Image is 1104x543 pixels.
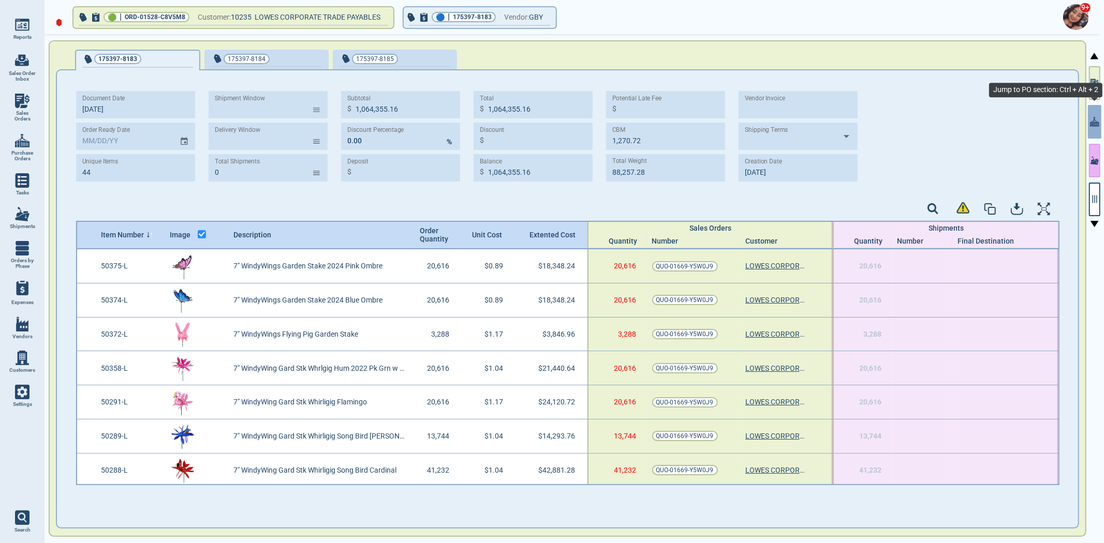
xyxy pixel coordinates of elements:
span: 3,288 [431,330,449,338]
span: $1.04 [484,432,503,440]
a: QUO-01669-Y5W0J9 [652,261,718,271]
p: % [447,137,452,147]
span: Quantity [609,237,641,245]
span: Sales Orders [689,224,731,232]
div: 50358-L [95,351,164,385]
div: $18,348.24 [519,283,587,317]
span: Settings [13,401,32,408]
img: 50374-LImg [170,287,196,313]
span: 7" WindyWings Garden Stake 2024 Pink Ombre [233,262,382,270]
div: $21,440.64 [519,351,587,385]
span: 20,616 [860,262,882,270]
span: Orders by Phase [8,258,36,269]
img: menu_icon [15,207,30,221]
label: Potential Late Fee [612,95,661,102]
span: Final Destination [958,237,1014,245]
span: 7" WindyWings Flying Pig Garden Stake [233,330,358,338]
label: Unique Items [82,158,118,165]
a: QUO-01669-Y5W0J9 [652,329,718,339]
p: $ [480,167,484,177]
div: $24,120.72 [519,385,587,419]
span: 175397-8185 [356,54,394,64]
img: 50291-LImg [170,389,196,415]
input: MM/DD/YY [76,91,189,118]
span: 13,744 [614,432,637,440]
span: $0.89 [484,296,503,304]
span: 20,616 [614,262,637,270]
span: Order Quantity [420,227,450,243]
img: menu_icon [15,18,30,32]
span: Purchase Orders [8,150,36,162]
button: 🔵|175397-8183Vendor:GBY [404,7,556,28]
span: Customer: [198,11,231,24]
span: 20,616 [614,296,637,304]
a: LOWES CORPORATE TRADE PAYABLES [745,466,807,474]
div: 50291-L [95,385,164,419]
img: menu_icon [15,385,30,399]
p: $ [480,103,484,114]
img: 50372-LImg [170,321,196,347]
span: 🟢 [108,14,116,21]
span: | [448,12,450,22]
span: 20,616 [427,296,449,304]
input: MM/DD/YY [76,123,171,150]
span: 3,288 [619,330,637,338]
span: 13,744 [860,432,882,440]
img: 50288-LImg [170,457,196,483]
span: 20,616 [427,364,449,372]
span: 20,616 [860,398,882,406]
img: 50358-LImg [170,355,196,381]
label: CBM [612,126,626,134]
img: menu_icon [15,241,30,255]
span: QUO-01669-Y5W0J9 [656,261,714,271]
span: 20,616 [614,364,637,372]
a: LOWES CORPORATE TRADE PAYABLES [745,364,807,372]
span: $1.17 [484,398,503,406]
label: Discount Percentage [347,126,404,134]
span: Tasks [16,190,29,196]
span: 🔵 [436,14,445,21]
span: 41,232 [614,466,637,474]
a: QUO-01669-Y5W0J9 [652,431,718,441]
div: $14,293.76 [519,419,587,453]
label: Order Ready Date [82,126,130,134]
span: Unit Cost [472,231,504,239]
span: 175397-8183 [453,12,492,22]
a: QUO-01669-Y5W0J9 [652,465,718,475]
button: Choose date [175,127,195,145]
img: diamond [56,18,62,27]
input: MM/DD/YY [739,154,851,182]
div: 50374-L [95,283,164,317]
span: LOWES CORPORATE TRADE PAYABLES [255,13,380,21]
div: $3,846.96 [519,318,587,351]
span: Extented Cost [529,231,573,239]
p: $ [347,167,351,177]
span: QUO-01669-Y5W0J9 [656,329,714,339]
div: 50375-L [95,249,164,283]
a: LOWES CORPORATE TRADE PAYABLES [745,330,807,338]
span: Customers [9,367,35,373]
span: Customer [745,237,777,245]
img: menu_icon [15,351,30,365]
span: 41,232 [427,466,449,474]
p: $ [347,103,351,114]
span: QUO-01669-Y5W0J9 [656,295,714,305]
a: LOWES CORPORATE TRADE PAYABLES [745,262,807,270]
span: 175397-8184 [228,54,266,64]
label: Shipment Window [215,95,265,102]
span: 175397-8183 [98,54,137,64]
img: 50289-LImg [170,423,196,449]
div: 50289-L [95,419,164,453]
label: Total [480,95,494,102]
button: 🟢|ORD-01528-C8V5M8Customer:10235 LOWES CORPORATE TRADE PAYABLES [73,7,393,28]
span: 7" WindyWing Gard Stk Whirligig Song Bird [PERSON_NAME] Metallic [233,432,405,440]
span: Image [170,231,190,239]
label: Deposit [347,158,369,165]
label: Total Shipments [215,158,260,165]
span: $1.04 [484,364,503,372]
img: menu_icon [15,94,30,108]
a: LOWES CORPORATE TRADE PAYABLES [745,432,807,440]
span: Item Number [101,231,144,239]
span: | [120,12,122,22]
label: Shipping Terms [745,126,788,134]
